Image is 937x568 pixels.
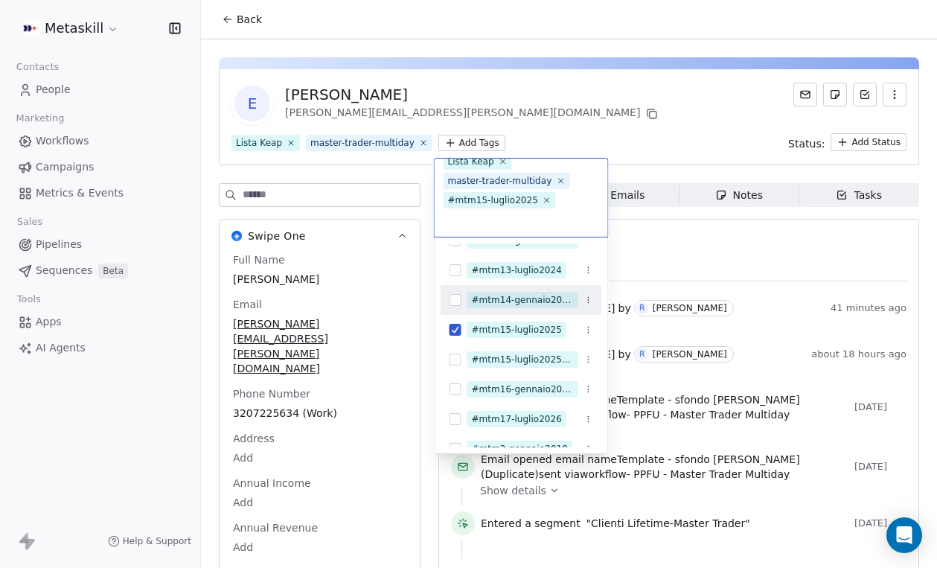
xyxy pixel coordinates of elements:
[472,442,568,456] div: #mtm2-gennaio2019
[448,155,494,168] div: Lista Keap
[472,412,562,426] div: #mtm17-luglio2026
[472,293,574,307] div: #mtm14-gennaio2025
[472,264,562,277] div: #mtm13-luglio2024
[472,323,562,336] div: #mtm15-luglio2025
[448,174,552,188] div: master-trader-multiday
[472,353,574,366] div: #mtm15-luglio2025-new
[472,383,574,396] div: #mtm16-gennaio2026
[448,194,538,207] div: #mtm15-luglio2025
